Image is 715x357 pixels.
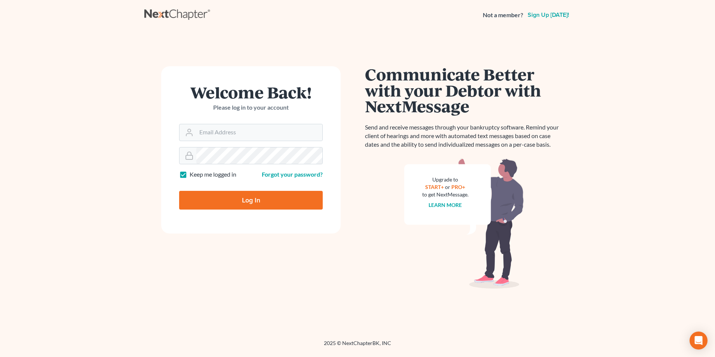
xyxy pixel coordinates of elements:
[422,176,469,183] div: Upgrade to
[404,158,524,289] img: nextmessage_bg-59042aed3d76b12b5cd301f8e5b87938c9018125f34e5fa2b7a6b67550977c72.svg
[179,84,323,100] h1: Welcome Back!
[179,103,323,112] p: Please log in to your account
[452,184,466,190] a: PRO+
[144,339,571,353] div: 2025 © NextChapterBK, INC
[365,123,563,149] p: Send and receive messages through your bankruptcy software. Remind your client of hearings and mo...
[483,11,523,19] strong: Not a member?
[526,12,571,18] a: Sign up [DATE]!
[445,184,451,190] span: or
[179,191,323,210] input: Log In
[429,202,462,208] a: Learn more
[690,332,708,350] div: Open Intercom Messenger
[262,171,323,178] a: Forgot your password?
[196,124,322,141] input: Email Address
[426,184,444,190] a: START+
[422,191,469,198] div: to get NextMessage.
[190,170,236,179] label: Keep me logged in
[365,66,563,114] h1: Communicate Better with your Debtor with NextMessage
